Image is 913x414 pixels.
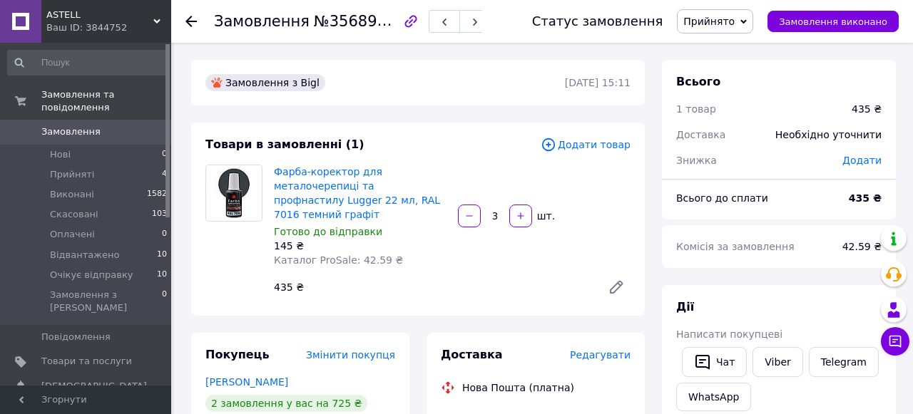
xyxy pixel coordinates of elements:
[676,383,751,411] a: WhatsApp
[50,208,98,221] span: Скасовані
[676,241,795,252] span: Комісія за замовлення
[50,289,162,314] span: Замовлення з [PERSON_NAME]
[809,347,879,377] a: Telegram
[152,208,167,221] span: 103
[459,381,578,395] div: Нова Пошта (платна)
[565,77,631,88] time: [DATE] 15:11
[274,226,382,237] span: Готово до відправки
[532,14,663,29] div: Статус замовлення
[849,192,882,204] b: 435 ₴
[50,249,119,262] span: Відвантажено
[214,13,310,30] span: Замовлення
[676,103,716,115] span: 1 товар
[534,209,556,223] div: шт.
[46,9,153,21] span: ASTELL
[205,138,364,151] span: Товари в замовленні (1)
[205,348,270,361] span: Покупець
[162,148,167,161] span: 0
[162,228,167,241] span: 0
[274,239,447,253] div: 145 ₴
[205,395,367,412] div: 2 замовлення у вас на 725 ₴
[147,188,167,201] span: 1582
[162,168,167,181] span: 4
[602,273,631,301] a: Редагувати
[157,249,167,262] span: 10
[274,254,403,266] span: Каталог ProSale: 42.59 ₴
[676,328,782,340] span: Написати покупцеві
[41,88,171,114] span: Замовлення та повідомлення
[206,165,262,221] img: Фарба-коректор для металочерепиці та профнастилу Lugger 22 мл, RAL 7016 темний графіт
[683,16,735,27] span: Прийнято
[41,125,101,138] span: Замовлення
[676,75,720,88] span: Всього
[779,16,887,27] span: Замовлення виконано
[50,228,95,241] span: Оплачені
[50,168,94,181] span: Прийняті
[767,119,890,150] div: Необхідно уточнити
[268,277,596,297] div: 435 ₴
[541,137,631,152] span: Додати товар
[205,376,288,388] a: [PERSON_NAME]
[41,331,111,343] span: Повідомлення
[185,14,197,29] div: Повернутися назад
[676,192,768,204] span: Всього до сплати
[570,349,631,361] span: Редагувати
[842,241,882,252] span: 42.59 ₴
[676,155,717,166] span: Знижка
[41,380,147,393] span: [DEMOGRAPHIC_DATA]
[205,74,325,91] div: Замовлення з Bigl
[881,327,909,356] button: Чат з покупцем
[441,348,503,361] span: Доставка
[753,347,802,377] a: Viber
[50,148,71,161] span: Нові
[676,300,694,314] span: Дії
[676,129,725,140] span: Доставка
[682,347,747,377] button: Чат
[46,21,171,34] div: Ваш ID: 3844752
[852,102,882,116] div: 435 ₴
[50,269,133,281] span: Очікує відправку
[274,166,440,220] a: Фарба-коректор для металочерепиці та профнастилу Lugger 22 мл, RAL 7016 темний графіт
[767,11,899,32] button: Замовлення виконано
[314,12,415,30] span: №356892386
[842,155,882,166] span: Додати
[7,50,168,76] input: Пошук
[162,289,167,314] span: 0
[306,349,395,361] span: Змінити покупця
[41,355,132,368] span: Товари та послуги
[50,188,94,201] span: Виконані
[157,269,167,281] span: 10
